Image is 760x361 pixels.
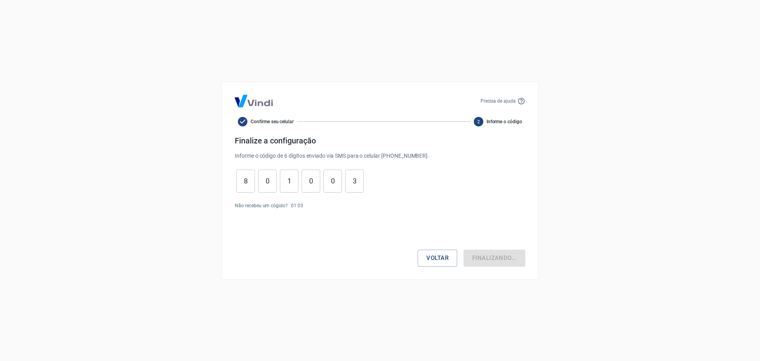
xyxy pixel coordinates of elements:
[235,136,525,145] h4: Finalize a configuração
[251,118,294,125] span: Confirme seu celular
[291,202,303,209] p: 01 : 03
[235,95,273,107] img: Logo Vind
[481,97,516,105] p: Precisa de ajuda
[235,202,288,209] p: Não recebeu um cógido?
[235,152,525,160] p: Informe o código de 6 dígitos enviado via SMS para o celular [PHONE_NUMBER] .
[477,119,480,124] text: 2
[418,250,457,266] button: Voltar
[486,118,522,125] span: Informe o código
